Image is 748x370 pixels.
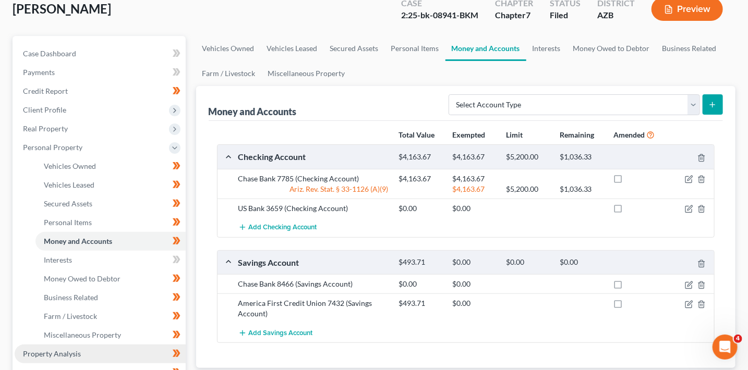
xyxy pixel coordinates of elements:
[23,143,82,152] span: Personal Property
[445,36,526,61] a: Money and Accounts
[15,82,186,101] a: Credit Report
[35,176,186,194] a: Vehicles Leased
[35,213,186,232] a: Personal Items
[35,194,186,213] a: Secured Assets
[35,307,186,326] a: Farm / Livestock
[44,180,94,189] span: Vehicles Leased
[233,298,394,319] div: America First Credit Union 7432 (Savings Account)
[44,255,72,264] span: Interests
[249,224,317,232] span: Add Checking Account
[447,257,501,267] div: $0.00
[233,203,394,214] div: US Bank 3659 (Checking Account)
[447,152,501,162] div: $4,163.67
[15,44,186,63] a: Case Dashboard
[44,199,92,208] span: Secured Assets
[526,36,567,61] a: Interests
[385,36,445,61] a: Personal Items
[23,49,76,58] span: Case Dashboard
[35,232,186,251] a: Money and Accounts
[44,293,98,302] span: Business Related
[495,9,533,21] div: Chapter
[613,130,645,139] strong: Amended
[44,162,96,170] span: Vehicles Owned
[23,349,81,358] span: Property Analysis
[44,237,112,245] span: Money and Accounts
[15,344,186,363] a: Property Analysis
[447,174,501,184] div: $4,163.67
[399,130,435,139] strong: Total Value
[550,9,581,21] div: Filed
[196,36,261,61] a: Vehicles Owned
[394,152,448,162] div: $4,163.67
[656,36,723,61] a: Business Related
[23,87,68,95] span: Credit Report
[35,288,186,307] a: Business Related
[23,124,68,133] span: Real Property
[44,274,120,283] span: Money Owed to Debtor
[35,326,186,344] a: Miscellaneous Property
[452,130,485,139] strong: Exempted
[447,203,501,214] div: $0.00
[713,335,738,360] iframe: Intercom live chat
[401,9,478,21] div: 2:25-bk-08941-BKM
[262,61,352,86] a: Miscellaneous Property
[196,61,262,86] a: Farm / Livestock
[526,10,530,20] span: 7
[35,269,186,288] a: Money Owed to Debtor
[394,279,448,289] div: $0.00
[249,329,313,337] span: Add Savings Account
[447,184,501,194] div: $4,163.67
[324,36,385,61] a: Secured Assets
[35,157,186,176] a: Vehicles Owned
[501,152,554,162] div: $5,200.00
[554,257,608,267] div: $0.00
[44,218,92,227] span: Personal Items
[35,251,186,269] a: Interests
[233,174,394,184] div: Chase Bank 7785 (Checking Account)
[261,36,324,61] a: Vehicles Leased
[394,203,448,214] div: $0.00
[238,323,313,342] button: Add Savings Account
[597,9,635,21] div: AZB
[501,257,554,267] div: $0.00
[23,68,55,77] span: Payments
[734,335,742,343] span: 4
[238,218,317,237] button: Add Checking Account
[501,184,554,194] div: $5,200.00
[44,330,121,339] span: Miscellaneous Property
[554,184,608,194] div: $1,036.33
[209,105,297,118] div: Money and Accounts
[233,184,394,194] div: Ariz. Rev. Stat. § 33-1126 (A)(9)
[13,1,111,16] span: [PERSON_NAME]
[23,105,66,114] span: Client Profile
[394,174,448,184] div: $4,163.67
[233,151,394,162] div: Checking Account
[567,36,656,61] a: Money Owed to Debtor
[233,279,394,289] div: Chase Bank 8466 (Savings Account)
[447,298,501,309] div: $0.00
[554,152,608,162] div: $1,036.33
[233,257,394,268] div: Savings Account
[15,63,186,82] a: Payments
[560,130,594,139] strong: Remaining
[447,279,501,289] div: $0.00
[394,257,448,267] div: $493.71
[506,130,523,139] strong: Limit
[44,312,97,320] span: Farm / Livestock
[394,298,448,309] div: $493.71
